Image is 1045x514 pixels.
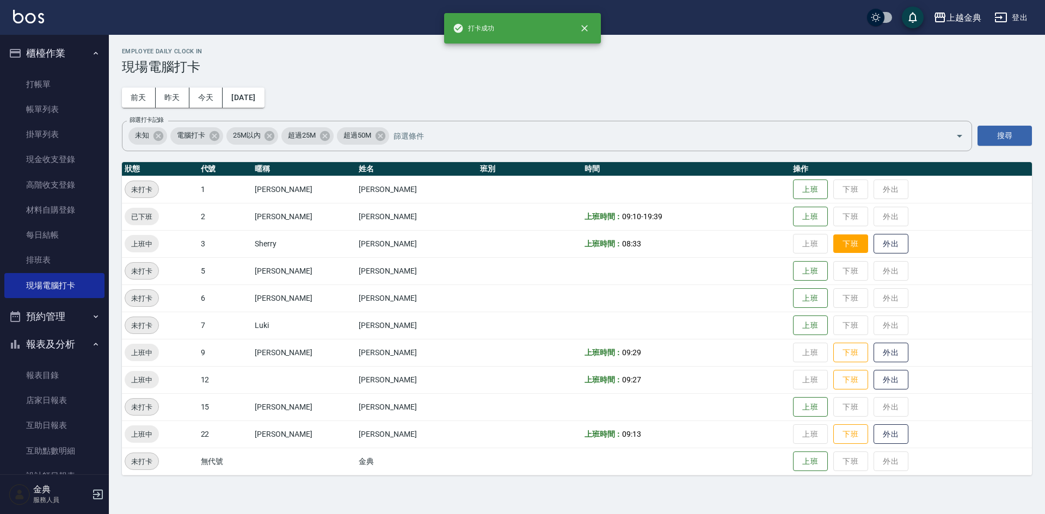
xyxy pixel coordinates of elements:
[252,312,356,339] td: Luki
[252,203,356,230] td: [PERSON_NAME]
[125,374,159,386] span: 上班中
[793,288,828,308] button: 上班
[198,339,252,366] td: 9
[4,147,104,172] a: 現金收支登錄
[356,284,477,312] td: [PERSON_NAME]
[356,162,477,176] th: 姓名
[252,176,356,203] td: [PERSON_NAME]
[793,315,828,336] button: 上班
[337,127,389,145] div: 超過50M
[833,234,868,253] button: 下班
[622,375,641,384] span: 09:27
[356,312,477,339] td: [PERSON_NAME]
[793,451,828,472] button: 上班
[874,370,908,390] button: 外出
[4,122,104,147] a: 掛單列表
[622,348,641,357] span: 09:29
[128,130,156,141] span: 未知
[4,438,104,463] a: 互助點數明細
[793,179,828,200] button: 上班
[833,343,868,363] button: 下班
[33,495,89,505] p: 服務人員
[356,257,477,284] td: [PERSON_NAME]
[198,162,252,176] th: 代號
[790,162,1032,176] th: 操作
[122,48,1032,55] h2: Employee Daily Clock In
[13,10,44,23] img: Logo
[4,222,104,247] a: 每日結帳
[356,420,477,448] td: [PERSON_NAME]
[252,420,356,448] td: [PERSON_NAME]
[125,211,159,222] span: 已下班
[4,247,104,273] a: 排班表
[122,59,1032,75] h3: 現場電腦打卡
[9,484,30,505] img: Person
[125,429,159,440] span: 上班中
[978,126,1032,146] button: 搜尋
[4,197,104,222] a: 材料自購登錄
[453,23,494,34] span: 打卡成功
[585,212,623,221] b: 上班時間：
[170,127,223,145] div: 電腦打卡
[793,261,828,281] button: 上班
[281,127,334,145] div: 超過25M
[585,430,623,438] b: 上班時間：
[793,207,828,227] button: 上班
[130,116,164,124] label: 篩選打卡記錄
[929,7,986,29] button: 上越金典
[622,212,641,221] span: 09:10
[198,230,252,257] td: 3
[582,203,790,230] td: -
[189,88,223,108] button: 今天
[585,375,623,384] b: 上班時間：
[902,7,924,28] button: save
[874,343,908,363] button: 外出
[990,8,1032,28] button: 登出
[198,366,252,393] td: 12
[281,130,322,141] span: 超過25M
[391,126,937,145] input: 篩選條件
[125,293,158,304] span: 未打卡
[4,273,104,298] a: 現場電腦打卡
[874,424,908,444] button: 外出
[125,184,158,195] span: 未打卡
[356,366,477,393] td: [PERSON_NAME]
[4,39,104,67] button: 櫃檯作業
[4,463,104,488] a: 設計師日報表
[4,72,104,97] a: 打帳單
[122,162,198,176] th: 狀態
[573,16,597,40] button: close
[170,130,212,141] span: 電腦打卡
[33,484,89,495] h5: 金典
[252,162,356,176] th: 暱稱
[356,176,477,203] td: [PERSON_NAME]
[4,413,104,438] a: 互助日報表
[356,339,477,366] td: [PERSON_NAME]
[4,388,104,413] a: 店家日報表
[4,172,104,197] a: 高階收支登錄
[198,420,252,448] td: 22
[946,11,981,24] div: 上越金典
[252,257,356,284] td: [PERSON_NAME]
[125,265,158,277] span: 未打卡
[585,348,623,357] b: 上班時間：
[128,127,167,145] div: 未知
[252,339,356,366] td: [PERSON_NAME]
[356,448,477,475] td: 金典
[198,448,252,475] td: 無代號
[125,320,158,331] span: 未打卡
[125,347,159,358] span: 上班中
[356,230,477,257] td: [PERSON_NAME]
[252,284,356,312] td: [PERSON_NAME]
[793,397,828,417] button: 上班
[477,162,582,176] th: 班別
[198,203,252,230] td: 2
[356,203,477,230] td: [PERSON_NAME]
[198,393,252,420] td: 15
[252,230,356,257] td: Sherry
[4,302,104,331] button: 預約管理
[223,88,264,108] button: [DATE]
[622,239,641,248] span: 08:33
[125,456,158,467] span: 未打卡
[226,130,267,141] span: 25M以內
